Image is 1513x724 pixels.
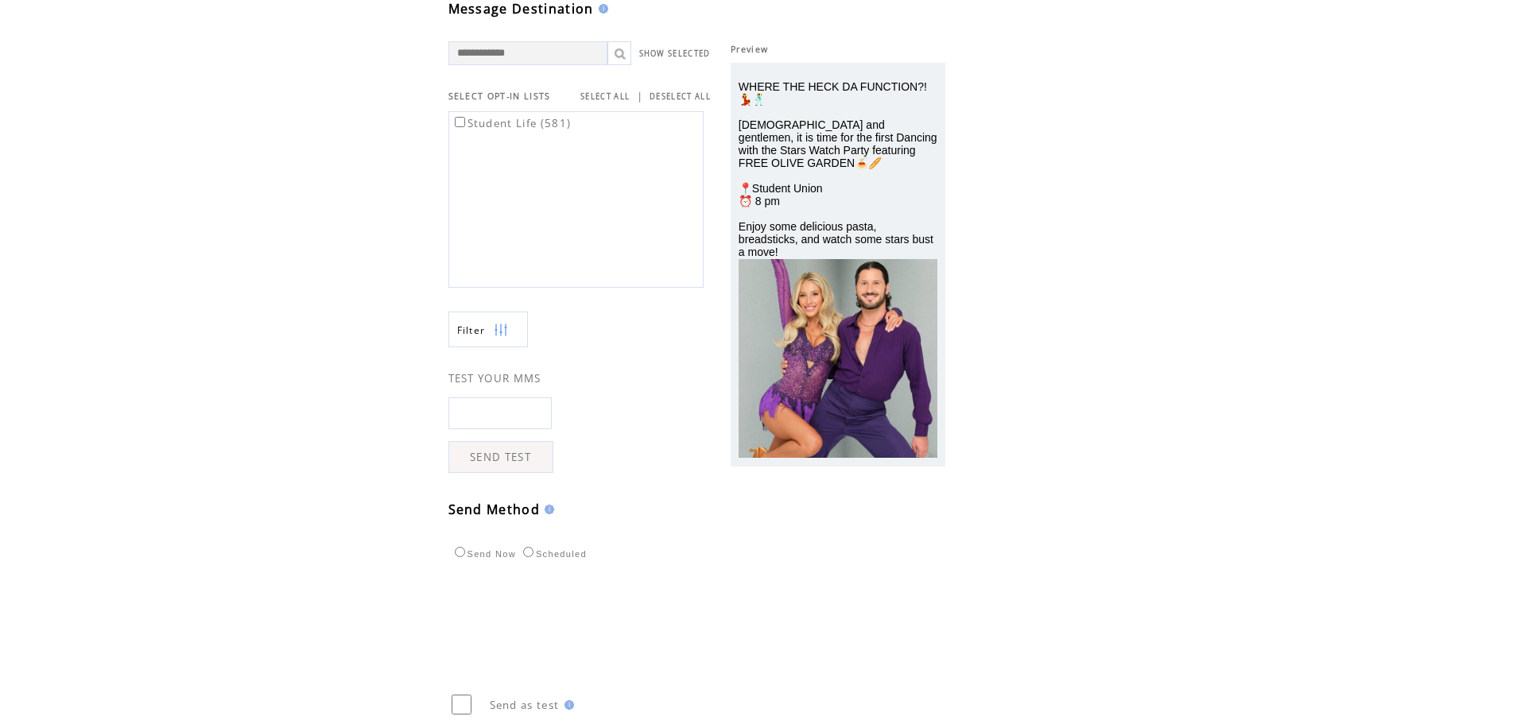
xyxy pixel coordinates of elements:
span: SELECT OPT-IN LISTS [448,91,551,102]
label: Send Now [451,549,516,559]
a: DESELECT ALL [650,91,711,102]
a: Filter [448,312,528,347]
span: | [637,89,643,103]
span: WHERE THE HECK DA FUNCTION?!💃🕺 [DEMOGRAPHIC_DATA] and gentlemen, it is time for the first Dancing... [739,80,937,258]
input: Student Life (581) [455,117,465,127]
label: Scheduled [519,549,587,559]
a: SEND TEST [448,441,553,473]
img: help.gif [594,4,608,14]
span: Show filters [457,323,486,337]
img: help.gif [560,700,574,710]
span: Send as test [490,698,560,712]
span: TEST YOUR MMS [448,371,541,385]
input: Scheduled [523,547,533,557]
a: SHOW SELECTED [639,48,711,59]
input: Send Now [455,547,465,557]
img: help.gif [540,505,554,514]
a: SELECT ALL [580,91,630,102]
label: Student Life (581) [452,116,572,130]
span: Preview [731,44,768,55]
span: Send Method [448,501,541,518]
img: filters.png [494,312,508,348]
